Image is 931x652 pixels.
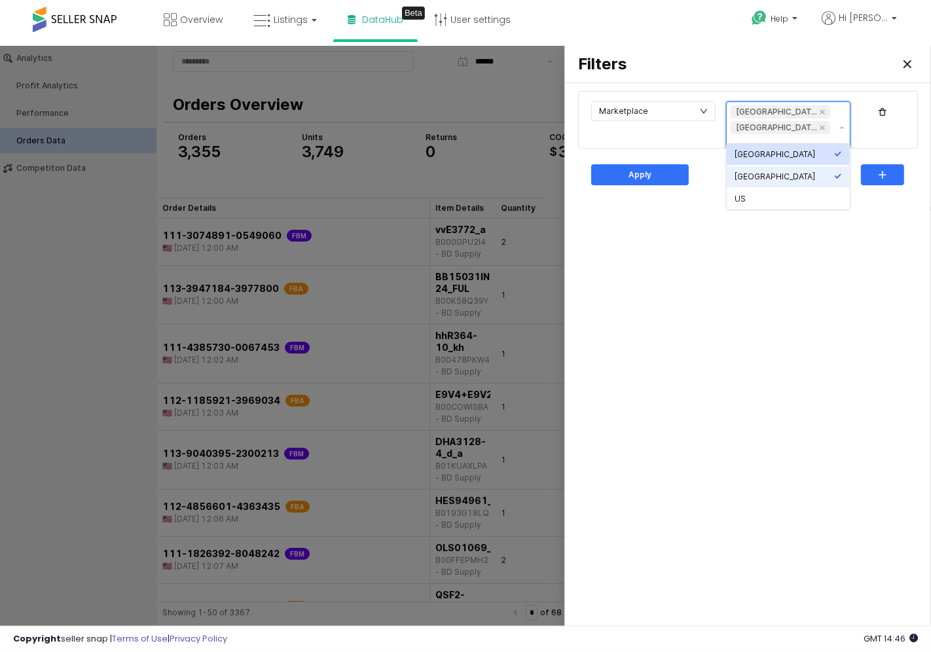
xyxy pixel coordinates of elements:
[839,11,888,24] span: Hi [PERSON_NAME]
[735,103,834,114] div: [GEOGRAPHIC_DATA]
[736,75,817,88] div: [GEOGRAPHIC_DATA]
[735,126,834,136] div: [GEOGRAPHIC_DATA]
[751,10,767,26] i: Get Help
[402,7,425,20] div: Tooltip anchor
[864,632,918,645] span: 2025-09-15 14:46 GMT
[629,124,651,134] p: Apply
[822,11,897,41] a: Hi [PERSON_NAME]
[820,79,825,84] div: Remove Mexico
[578,9,655,27] h3: Filters
[834,56,850,107] button: Show suggestions
[362,13,403,26] span: DataHub
[274,13,308,26] span: Listings
[897,8,918,29] button: Close
[13,633,227,645] div: seller snap | |
[170,632,227,645] a: Privacy Policy
[727,98,850,164] div: Select an option
[736,60,817,73] div: [GEOGRAPHIC_DATA]
[771,13,788,24] span: Help
[735,148,834,158] div: US
[700,62,708,69] i: icon: down
[112,632,168,645] a: Terms of Use
[13,632,61,645] strong: Copyright
[820,63,825,69] div: Remove Canada
[180,13,223,26] span: Overview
